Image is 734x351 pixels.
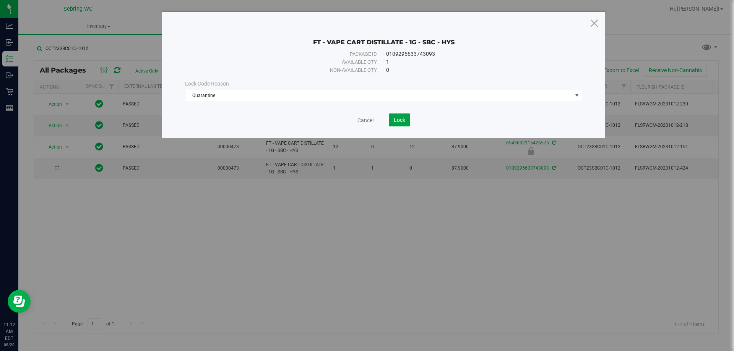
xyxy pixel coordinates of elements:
[185,90,572,101] span: Quarantine
[389,113,410,126] button: Lock
[394,117,405,123] span: Lock
[386,66,565,74] div: 0
[202,66,377,74] div: Non-available qty
[386,50,565,58] div: 0109295633743093
[185,81,229,87] span: Lock Code Reason
[357,116,373,124] a: Cancel
[8,290,31,313] iframe: Resource center
[572,90,582,101] span: select
[185,27,582,46] div: FT - VAPE CART DISTILLATE - 1G - SBC - HYS
[202,58,377,66] div: Available qty
[202,50,377,58] div: Package ID
[386,58,565,66] div: 1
